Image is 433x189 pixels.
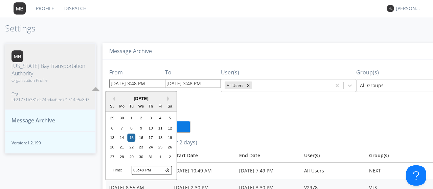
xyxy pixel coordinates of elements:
[128,143,136,151] div: Choose Tuesday, July 22nd, 2025
[156,153,164,161] div: Choose Friday, August 1st, 2025
[137,134,145,142] div: Choose Wednesday, July 16th, 2025
[128,153,136,161] div: Choose Tuesday, July 29th, 2025
[166,143,174,151] div: Choose Saturday, July 26th, 2025
[108,143,116,151] div: Choose Sunday, July 20th, 2025
[108,102,116,111] div: Su
[137,114,145,122] div: Choose Wednesday, July 2nd, 2025
[147,134,155,142] div: Choose Thursday, July 17th, 2025
[156,134,164,142] div: Choose Friday, July 18th, 2025
[166,114,174,122] div: Choose Saturday, July 5th, 2025
[137,143,145,151] div: Choose Wednesday, July 23rd, 2025
[118,102,126,111] div: Mo
[132,166,172,175] input: Time
[156,124,164,132] div: Choose Friday, July 11th, 2025
[12,62,89,78] span: [US_STATE] Bay Transportation Authority
[147,143,155,151] div: Choose Thursday, July 24th, 2025
[118,143,126,151] div: Choose Monday, July 21st, 2025
[108,153,116,161] div: Choose Sunday, July 27th, 2025
[366,149,431,162] th: Group(s)
[166,153,174,161] div: Choose Saturday, August 2nd, 2025
[5,43,96,110] button: [US_STATE] Bay Transportation AuthorityOrganization ProfileOrg id:21771b381dc24bdaa6ee7f1514e5a8d7
[406,165,426,186] iframe: Toggle Customer Support
[108,134,116,142] div: Choose Sunday, July 13th, 2025
[369,167,427,174] div: NEXT
[147,124,155,132] div: Choose Thursday, July 10th, 2025
[12,77,89,83] span: Organization Profile
[137,102,145,111] div: We
[5,110,96,132] button: Message Archive
[5,132,96,153] button: Version:1.2.199
[118,134,126,142] div: Choose Monday, July 14th, 2025
[12,117,55,124] span: Message Archive
[221,70,356,76] h3: User(s)
[239,167,297,174] div: [DATE] 7:49 PM
[147,102,155,111] div: Th
[156,143,164,151] div: Choose Friday, July 25th, 2025
[118,153,126,161] div: Choose Monday, July 28th, 2025
[109,70,165,76] h3: From
[147,153,155,161] div: Choose Thursday, July 31st, 2025
[108,114,116,122] div: Choose Sunday, June 29th, 2025
[118,114,126,122] div: Choose Monday, June 30th, 2025
[106,95,177,102] div: [DATE]
[12,50,23,62] img: 373638.png
[12,140,89,146] span: Version: 1.2.199
[147,114,155,122] div: Choose Thursday, July 3rd, 2025
[171,149,236,162] th: Toggle SortBy
[128,102,136,111] div: Tu
[387,5,394,12] img: 373638.png
[166,102,174,111] div: Sa
[167,96,172,101] button: Next Month
[137,153,145,161] div: Choose Wednesday, July 30th, 2025
[118,124,126,132] div: Choose Monday, July 7th, 2025
[137,124,145,132] div: Choose Wednesday, July 9th, 2025
[128,114,136,122] div: Choose Tuesday, July 1st, 2025
[165,70,221,76] h3: To
[12,91,89,102] span: Org id: 21771b381dc24bdaa6ee7f1514e5a8d7
[113,168,122,173] div: Time:
[301,149,366,162] th: User(s)
[156,114,164,122] div: Choose Friday, July 4th, 2025
[156,102,164,111] div: Fr
[166,124,174,132] div: Choose Saturday, July 12th, 2025
[245,81,252,89] div: Remove All Users
[128,124,136,132] div: Choose Tuesday, July 8th, 2025
[110,96,115,101] button: Previous Month
[174,167,232,174] div: [DATE] 10:49 AM
[14,2,26,15] img: 373638.png
[108,124,116,132] div: Choose Sunday, July 6th, 2025
[304,167,362,174] div: All Users
[236,149,301,162] th: Toggle SortBy
[108,114,175,162] div: month 2025-07
[128,134,136,142] div: Choose Tuesday, July 15th, 2025
[396,5,421,12] div: [PERSON_NAME]
[225,81,245,89] div: All Users
[166,134,174,142] div: Choose Saturday, July 19th, 2025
